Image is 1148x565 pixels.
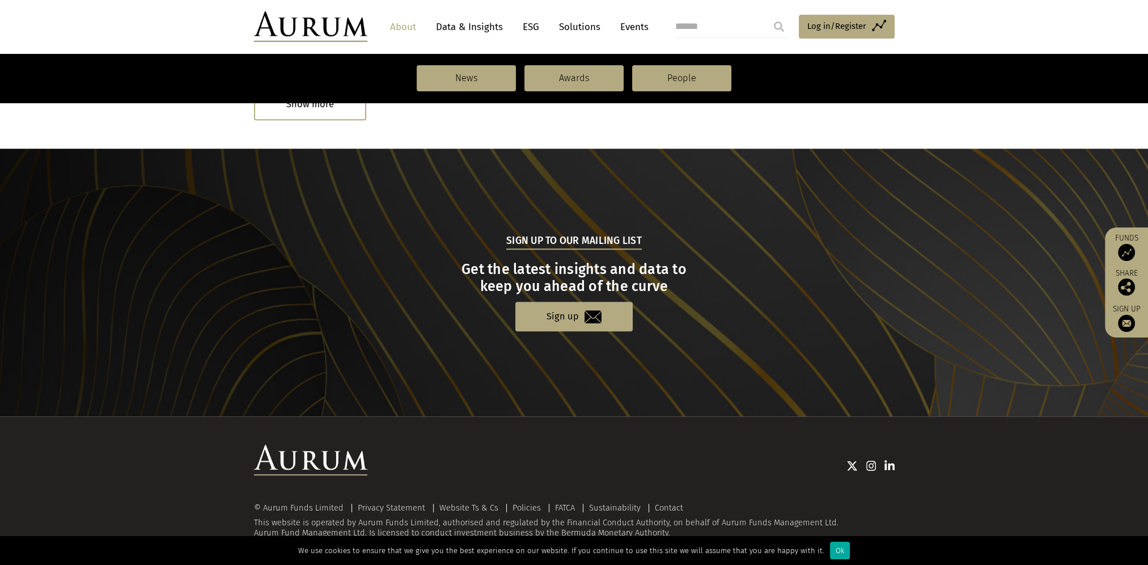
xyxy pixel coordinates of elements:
span: Log in/Register [807,19,866,33]
a: News [417,65,516,91]
img: Aurum Logo [254,445,367,475]
a: Contact [655,503,683,513]
a: Privacy Statement [358,503,425,513]
img: Instagram icon [866,460,876,471]
a: FATCA [555,503,575,513]
a: Solutions [553,16,606,37]
a: Funds [1111,233,1142,261]
h3: Get the latest insights and data to keep you ahead of the curve [255,261,893,295]
a: Events [615,16,649,37]
a: Sign up [1111,304,1142,332]
div: Ok [830,542,850,559]
a: About [384,16,422,37]
div: This website is operated by Aurum Funds Limited, authorised and regulated by the Financial Conduc... [254,504,895,538]
img: Twitter icon [846,460,858,471]
a: Sign up [515,302,633,331]
div: Show more [254,88,366,120]
a: Awards [524,65,624,91]
img: Access Funds [1118,244,1135,261]
a: Policies [512,503,541,513]
a: Data & Insights [430,16,509,37]
img: Linkedin icon [884,460,895,471]
div: Share [1111,269,1142,296]
a: People [632,65,731,91]
input: Submit [768,15,790,38]
img: Share this post [1118,279,1135,296]
a: Website Ts & Cs [439,503,498,513]
img: Sign up to our newsletter [1118,315,1135,332]
div: © Aurum Funds Limited [254,504,349,512]
a: Log in/Register [799,15,895,39]
h5: Sign up to our mailing list [506,234,642,250]
a: ESG [517,16,545,37]
a: Sustainability [589,503,641,513]
img: Aurum [254,11,367,42]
